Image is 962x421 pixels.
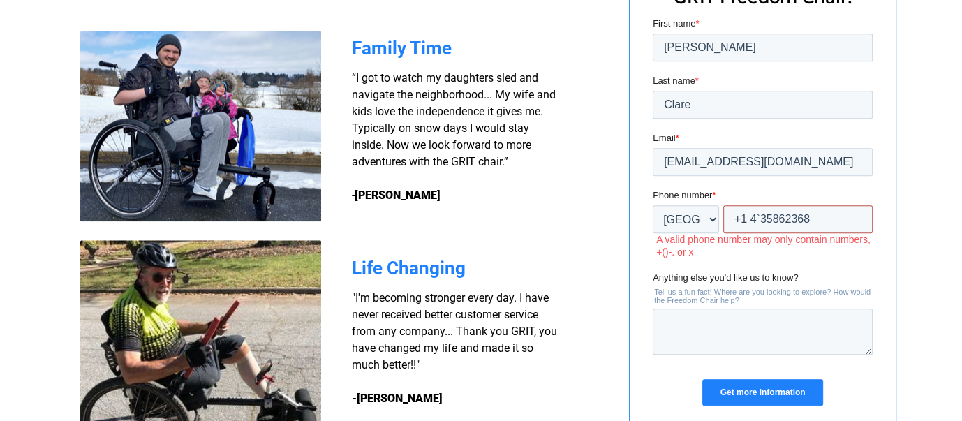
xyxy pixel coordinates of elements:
[653,17,873,418] iframe: Form 0
[352,392,443,405] strong: -[PERSON_NAME]
[352,38,452,59] span: Family Time
[355,189,441,202] strong: [PERSON_NAME]
[352,258,466,279] span: Life Changing
[352,71,556,202] span: “I got to watch my daughters sled and navigate the neighborhood... My wife and kids love the inde...
[352,291,557,371] span: "I'm becoming stronger every day. I have never received better customer service from any company....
